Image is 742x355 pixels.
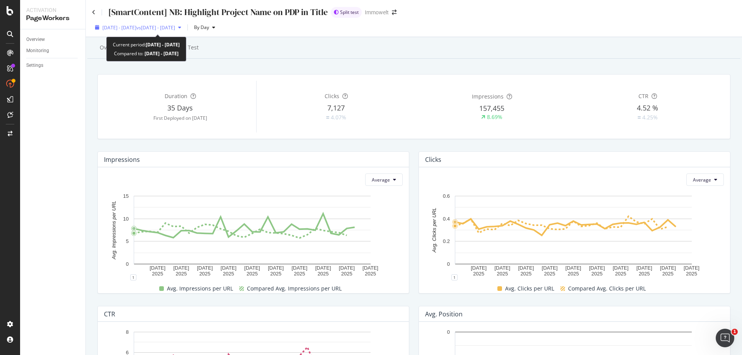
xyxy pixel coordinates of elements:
text: [DATE] [660,265,676,271]
span: Clicks [325,92,339,100]
text: 0 [126,261,129,267]
b: [DATE] - [DATE] [143,50,179,57]
text: [DATE] [471,265,487,271]
span: By Day [191,24,209,31]
text: 2025 [473,271,484,277]
button: By Day [191,21,218,34]
div: 1 [130,274,136,280]
div: Immowelt [365,8,389,16]
div: Impressions [104,156,140,163]
text: 15 [123,193,129,199]
text: [DATE] [589,265,605,271]
text: [DATE] [518,265,534,271]
div: First Deployed on [DATE] [104,115,256,121]
text: [DATE] [494,265,510,271]
a: Click to go back [92,10,95,15]
text: Avg. Clicks per URL [431,208,437,253]
span: Avg. Clicks per URL [505,284,554,293]
text: 2025 [270,271,281,277]
text: 2025 [318,271,329,277]
button: Average [686,173,724,186]
text: 2025 [662,271,674,277]
text: 2025 [341,271,352,277]
span: vs [DATE] - [DATE] [136,24,175,31]
text: [DATE] [221,265,237,271]
div: Overview [100,44,124,51]
a: Settings [26,61,80,70]
text: 2025 [294,271,305,277]
span: 35 Days [167,103,193,112]
img: Equal [638,116,641,119]
text: 2025 [199,271,211,277]
div: Avg. position [425,310,463,318]
div: Overview [26,36,45,44]
text: 10 [123,216,129,222]
text: [DATE] [362,265,378,271]
text: [DATE] [542,265,558,271]
span: Average [693,177,711,183]
div: [SmartContent] NB: Highlight Project Name on PDP in Title [108,6,328,18]
div: arrow-right-arrow-left [392,10,397,15]
div: Split Test [175,44,199,51]
text: 2025 [152,271,163,277]
text: 2025 [247,271,258,277]
div: Monitoring [26,47,49,55]
div: Activation [26,6,79,14]
text: 0 [447,329,450,335]
text: 2025 [365,271,376,277]
svg: A chart. [104,192,400,277]
div: Clicks [425,156,441,163]
text: [DATE] [197,265,213,271]
text: 2025 [591,271,602,277]
a: Monitoring [26,47,80,55]
span: Average [372,177,390,183]
text: [DATE] [684,265,699,271]
text: 2025 [615,271,626,277]
b: [DATE] - [DATE] [146,41,180,48]
text: [DATE] [244,265,260,271]
svg: A chart. [425,192,721,277]
text: [DATE] [150,265,165,271]
iframe: Intercom live chat [716,329,734,347]
span: 157,455 [479,104,504,113]
span: Duration [165,92,187,100]
span: 1 [732,329,738,335]
text: Avg. Impressions per URL [111,201,117,260]
text: 8 [126,329,129,335]
text: [DATE] [173,265,189,271]
text: 2025 [686,271,697,277]
text: [DATE] [565,265,581,271]
div: CTR [104,310,115,318]
text: [DATE] [339,265,355,271]
div: 4.25% [642,114,658,121]
text: 0.6 [443,193,450,199]
div: PageWorkers [26,14,79,23]
span: Split test [340,10,359,15]
button: [DATE] - [DATE]vs[DATE] - [DATE] [92,21,184,34]
span: CTR [638,92,648,100]
span: Impressions [472,93,504,100]
text: 2025 [568,271,579,277]
text: 2025 [223,271,234,277]
span: Avg. Impressions per URL [167,284,233,293]
text: [DATE] [636,265,652,271]
img: Equal [326,116,329,119]
text: 2025 [521,271,532,277]
text: [DATE] [268,265,284,271]
text: 0.2 [443,239,450,245]
text: [DATE] [291,265,307,271]
text: 2025 [497,271,508,277]
text: 0.4 [443,216,450,222]
text: 2025 [544,271,555,277]
text: 2025 [175,271,187,277]
span: Compared Avg. Clicks per URL [568,284,646,293]
a: Overview [26,36,80,44]
div: 1 [451,274,458,280]
div: brand label [331,7,362,18]
span: 4.52 % [637,103,658,112]
text: 5 [126,239,129,245]
span: Compared Avg. Impressions per URL [247,284,342,293]
text: 0 [447,261,450,267]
